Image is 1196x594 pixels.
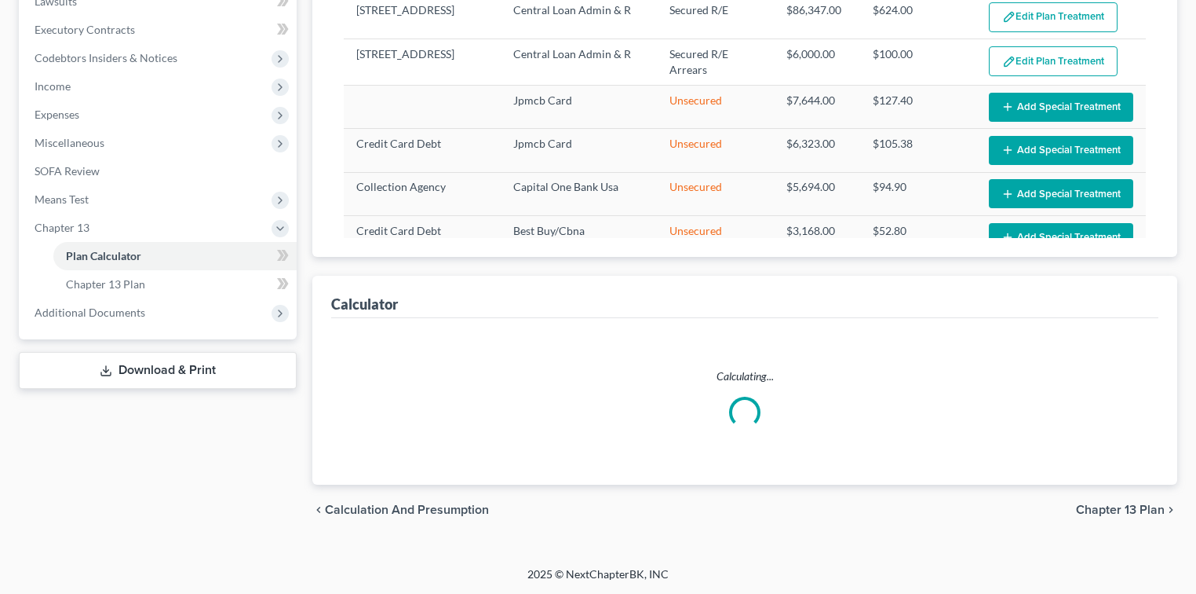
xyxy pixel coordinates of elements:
[344,39,501,85] td: [STREET_ADDRESS]
[66,277,145,291] span: Chapter 13 Plan
[657,85,774,128] td: Unsecured
[774,172,860,215] td: $5,694.00
[1165,504,1177,516] i: chevron_right
[35,136,104,149] span: Miscellaneous
[35,192,89,206] span: Means Test
[35,221,89,234] span: Chapter 13
[860,85,976,128] td: $127.40
[657,172,774,215] td: Unsecured
[1002,10,1016,24] img: edit-pencil-c1479a1de80d8dea1e2430c2f745a3c6a07e9d7aa2eeffe225670001d78357a8.svg
[501,129,657,172] td: Jpmcb Card
[344,216,501,259] td: Credit Card Debt
[66,249,141,262] span: Plan Calculator
[1076,504,1177,516] button: Chapter 13 Plan chevron_right
[344,172,501,215] td: Collection Agency
[860,172,976,215] td: $94.90
[989,179,1133,208] button: Add Special Treatment
[989,223,1133,252] button: Add Special Treatment
[860,39,976,85] td: $100.00
[860,216,976,259] td: $52.80
[860,129,976,172] td: $105.38
[35,23,135,36] span: Executory Contracts
[312,504,325,516] i: chevron_left
[325,504,489,516] span: Calculation and Presumption
[35,79,71,93] span: Income
[53,270,297,299] a: Chapter 13 Plan
[344,368,1146,384] p: Calculating...
[312,504,489,516] button: chevron_left Calculation and Presumption
[989,136,1133,165] button: Add Special Treatment
[35,306,145,319] span: Additional Documents
[344,129,501,172] td: Credit Card Debt
[1076,504,1165,516] span: Chapter 13 Plan
[501,216,657,259] td: Best Buy/Cbna
[657,216,774,259] td: Unsecured
[774,85,860,128] td: $7,644.00
[774,129,860,172] td: $6,323.00
[501,39,657,85] td: Central Loan Admin & R
[501,172,657,215] td: Capital One Bank Usa
[774,39,860,85] td: $6,000.00
[35,51,177,64] span: Codebtors Insiders & Notices
[331,295,398,313] div: Calculator
[657,129,774,172] td: Unsecured
[989,2,1118,32] button: Edit Plan Treatment
[22,16,297,44] a: Executory Contracts
[53,242,297,270] a: Plan Calculator
[35,108,79,121] span: Expenses
[1002,55,1016,68] img: edit-pencil-c1479a1de80d8dea1e2430c2f745a3c6a07e9d7aa2eeffe225670001d78357a8.svg
[22,157,297,185] a: SOFA Review
[657,39,774,85] td: Secured R/E Arrears
[501,85,657,128] td: Jpmcb Card
[19,352,297,389] a: Download & Print
[989,93,1133,122] button: Add Special Treatment
[774,216,860,259] td: $3,168.00
[35,164,100,178] span: SOFA Review
[989,46,1118,76] button: Edit Plan Treatment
